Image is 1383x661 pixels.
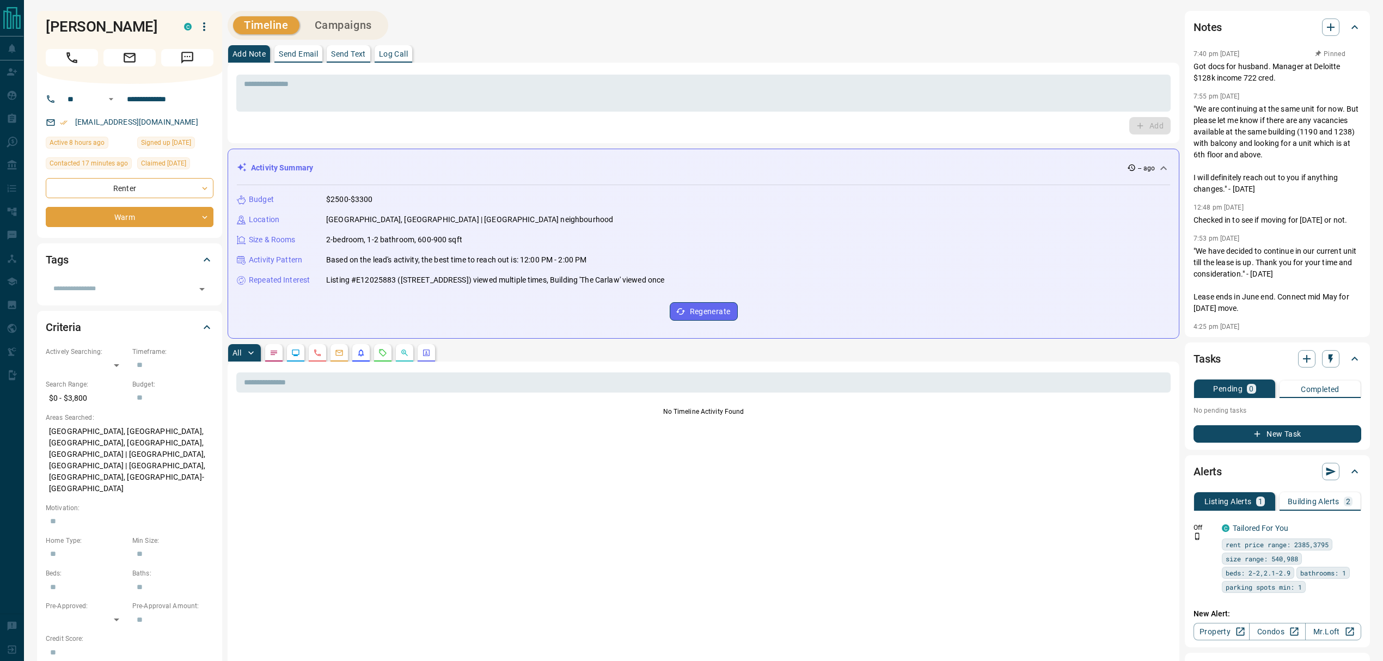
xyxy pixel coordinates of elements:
button: Campaigns [304,16,383,34]
button: Timeline [233,16,299,34]
p: $2500-$3300 [326,194,372,205]
p: Min Size: [132,536,213,546]
svg: Push Notification Only [1194,533,1201,540]
h2: Notes [1194,19,1222,36]
span: bathrooms: 1 [1300,567,1346,578]
p: Off [1194,523,1215,533]
p: Add Note [232,50,266,58]
p: Pre-Approval Amount: [132,601,213,611]
div: condos.ca [184,23,192,30]
h2: Alerts [1194,463,1222,480]
p: Got docs for husband. Manager at Deloitte $128k income 722 cred. [1194,61,1361,84]
p: "We are continuing at the same unit for now. But please let me know if there are any vacancies av... [1194,103,1361,195]
div: Alerts [1194,458,1361,485]
p: Completed [1301,385,1339,393]
span: size range: 540,988 [1226,553,1298,564]
svg: Email Verified [60,119,68,126]
a: Condos [1249,623,1305,640]
p: Checked in to see if moving for [DATE] or not. [1194,215,1361,226]
button: Open [105,93,118,106]
p: 12:48 pm [DATE] [1194,204,1244,211]
div: Tue Oct 14 2025 [46,157,132,173]
h2: Criteria [46,319,81,336]
svg: Calls [313,348,322,357]
span: Call [46,49,98,66]
p: Areas Searched: [46,413,213,423]
p: 0 [1249,385,1253,393]
p: No pending tasks [1194,402,1361,419]
div: condos.ca [1222,524,1229,532]
span: Contacted 17 minutes ago [50,158,128,169]
h2: Tasks [1194,350,1221,368]
p: [GEOGRAPHIC_DATA], [GEOGRAPHIC_DATA], [GEOGRAPHIC_DATA], [GEOGRAPHIC_DATA], [GEOGRAPHIC_DATA] | [... [46,423,213,498]
div: Criteria [46,314,213,340]
p: Budget [249,194,274,205]
svg: Requests [378,348,387,357]
div: Renter [46,178,213,198]
p: Activity Summary [251,162,313,174]
p: Pending [1213,385,1243,393]
p: Beds: [46,568,127,578]
div: Warm [46,207,213,227]
p: Repeated Interest [249,274,310,286]
p: 7:55 pm [DATE] [1194,93,1240,100]
p: 2-bedroom, 1-2 bathroom, 600-900 sqft [326,234,462,246]
span: beds: 2-2,2.1-2.9 [1226,567,1290,578]
div: Activity Summary-- ago [237,158,1170,178]
a: [EMAIL_ADDRESS][DOMAIN_NAME] [75,118,198,126]
p: Send Text [331,50,366,58]
span: Message [161,49,213,66]
p: Search Range: [46,380,127,389]
svg: Listing Alerts [357,348,365,357]
h1: [PERSON_NAME] [46,18,168,35]
p: Send Email [279,50,318,58]
p: 2 [1346,498,1350,505]
p: Size & Rooms [249,234,296,246]
a: Property [1194,623,1250,640]
p: Home Type: [46,536,127,546]
p: 7:40 pm [DATE] [1194,50,1240,58]
div: Tue Oct 14 2025 [46,137,132,152]
svg: Emails [335,348,344,357]
div: Sun Feb 16 2025 [137,157,213,173]
p: 4:25 pm [DATE] [1194,323,1240,330]
h2: Tags [46,251,68,268]
p: Timeframe: [132,347,213,357]
span: Email [103,49,156,66]
p: -- ago [1138,163,1155,173]
p: $0 - $3,800 [46,389,127,407]
p: Log Call [379,50,408,58]
button: New Task [1194,425,1361,443]
p: 1 [1258,498,1263,505]
a: Mr.Loft [1305,623,1361,640]
p: New Alert: [1194,608,1361,620]
div: Tasks [1194,346,1361,372]
p: Building Alerts [1288,498,1339,505]
p: Budget: [132,380,213,389]
p: Baths: [132,568,213,578]
p: No Timeline Activity Found [236,407,1171,417]
span: rent price range: 2385,3795 [1226,539,1329,550]
div: Sun Feb 16 2025 [137,137,213,152]
span: parking spots min: 1 [1226,582,1302,592]
svg: Notes [270,348,278,357]
p: "We have decided to continue in our current unit till the lease is up. Thank you for your time an... [1194,246,1361,314]
svg: Opportunities [400,348,409,357]
p: Motivation: [46,503,213,513]
span: Active 8 hours ago [50,137,105,148]
p: Credit Score: [46,634,213,644]
p: Listing #E12025883 ([STREET_ADDRESS]) viewed multiple times, Building 'The Carlaw' viewed once [326,274,664,286]
button: Pinned [1314,49,1346,59]
p: 7:53 pm [DATE] [1194,235,1240,242]
button: Regenerate [670,302,738,321]
p: Listing Alerts [1204,498,1252,505]
p: Pre-Approved: [46,601,127,611]
p: All [232,349,241,357]
button: Open [194,281,210,297]
p: Based on the lead's activity, the best time to reach out is: 12:00 PM - 2:00 PM [326,254,586,266]
span: Signed up [DATE] [141,137,191,148]
span: Claimed [DATE] [141,158,186,169]
svg: Lead Browsing Activity [291,348,300,357]
div: Tags [46,247,213,273]
div: Notes [1194,14,1361,40]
